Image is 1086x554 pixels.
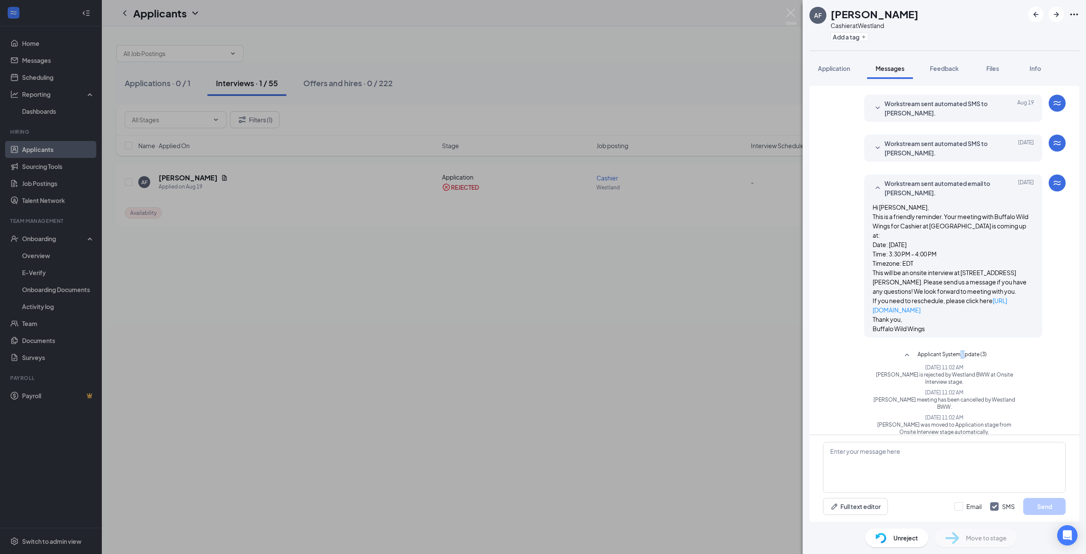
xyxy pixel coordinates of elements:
[831,21,918,30] div: Cashier at Westland
[831,7,918,21] h1: [PERSON_NAME]
[871,364,1017,371] span: [DATE] 11:02 AM
[830,502,839,511] svg: Pen
[1052,98,1062,108] svg: WorkstreamLogo
[884,139,996,157] span: Workstream sent automated SMS to [PERSON_NAME].
[1018,139,1034,157] span: [DATE]
[1049,7,1064,22] button: ArrowRight
[873,268,1034,296] p: This will be an onsite interview at [STREET_ADDRESS][PERSON_NAME]. Please send us a message if yo...
[871,396,1017,411] span: [PERSON_NAME] meeting has been cancelled by Westland BWW.
[1057,525,1078,546] div: Open Intercom Messenger
[873,202,1034,212] p: Hi [PERSON_NAME],
[1069,9,1079,20] svg: Ellipses
[873,143,883,153] svg: SmallChevronDown
[1023,498,1066,515] button: Send
[1052,178,1062,188] svg: WorkstreamLogo
[871,389,1017,396] span: [DATE] 11:02 AM
[818,65,850,72] span: Application
[871,371,1017,385] span: [PERSON_NAME] is rejected by Westland BWW at Onsite Interview stage.
[861,34,866,39] svg: Plus
[1030,65,1041,72] span: Info
[873,103,883,113] svg: SmallChevronDown
[873,183,883,193] svg: SmallChevronUp
[902,350,912,360] svg: SmallChevronUp
[918,350,987,360] span: Applicant System Update (3)
[1031,9,1041,20] svg: ArrowLeftNew
[884,179,996,197] span: Workstream sent automated email to [PERSON_NAME].
[1028,7,1044,22] button: ArrowLeftNew
[873,315,1034,324] p: Thank you,
[1051,9,1061,20] svg: ArrowRight
[873,324,1034,333] p: Buffalo Wild Wings
[873,212,1034,240] p: This is a friendly reminder. Your meeting with Buffalo Wild Wings for Cashier at [GEOGRAPHIC_DATA...
[1052,138,1062,148] svg: WorkstreamLogo
[930,65,959,72] span: Feedback
[884,99,996,118] span: Workstream sent automated SMS to [PERSON_NAME].
[814,11,822,20] div: AF
[893,533,918,543] span: Unreject
[1017,99,1034,118] span: Aug 19
[823,498,888,515] button: Full text editorPen
[902,350,987,360] button: SmallChevronUpApplicant System Update (3)
[873,296,1034,315] p: If you need to reschedule, please click here
[831,32,868,41] button: PlusAdd a tag
[871,421,1017,436] span: [PERSON_NAME] was moved to Application stage from Onsite Interview stage automatically.
[1018,179,1034,197] span: [DATE]
[876,65,904,72] span: Messages
[986,65,999,72] span: Files
[873,240,1034,268] p: Date: [DATE] Time: 3:30 PM - 4:00 PM Timezone: EDT
[871,414,1017,421] span: [DATE] 11:02 AM
[966,533,1007,543] span: Move to stage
